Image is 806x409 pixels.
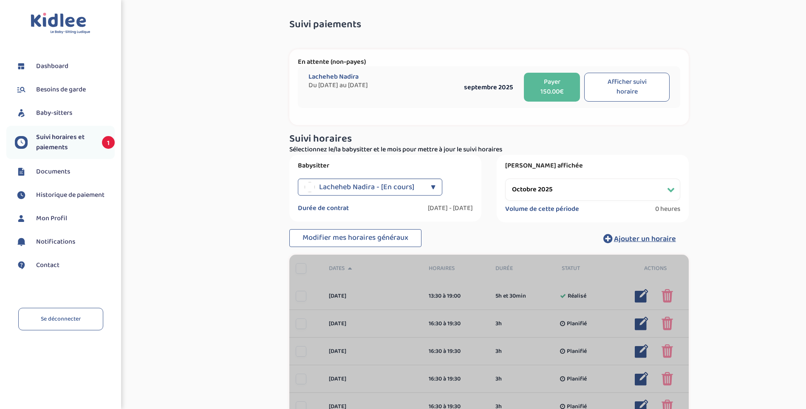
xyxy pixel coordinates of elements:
[31,13,90,34] img: logo.svg
[457,82,520,93] div: septembre 2025
[36,237,75,247] span: Notifications
[289,133,689,145] h3: Suivi horaires
[15,189,28,202] img: suivihoraire.svg
[591,229,689,248] button: Ajouter un horaire
[36,260,59,270] span: Contact
[303,232,408,244] span: Modifier mes horaires généraux
[308,73,359,81] span: Lacheheb Nadira
[655,205,680,213] span: 0 heures
[15,60,28,73] img: dashboard.svg
[15,212,28,225] img: profil.svg
[102,136,115,149] span: 1
[289,229,421,247] button: Modifier mes horaires généraux
[505,205,579,213] label: Volume de cette période
[15,165,115,178] a: Documents
[15,236,115,248] a: Notifications
[431,179,436,196] div: ▼
[36,132,93,153] span: Suivi horaires et paiements
[36,61,68,71] span: Dashboard
[36,167,70,177] span: Documents
[36,85,86,95] span: Besoins de garde
[15,83,115,96] a: Besoins de garde
[15,259,115,272] a: Contact
[15,83,28,96] img: besoin.svg
[15,107,115,119] a: Baby-sitters
[36,213,67,224] span: Mon Profil
[505,162,680,170] label: [PERSON_NAME] affichée
[36,190,105,200] span: Historique de paiement
[15,212,115,225] a: Mon Profil
[15,60,115,73] a: Dashboard
[319,179,414,196] span: Lacheheb Nadira - [En cours]
[584,73,669,102] button: Afficher suivi horaire
[15,136,28,149] img: suivihoraire.svg
[15,259,28,272] img: contact.svg
[15,107,28,119] img: babysitters.svg
[308,81,457,90] span: Du [DATE] au [DATE]
[15,165,28,178] img: documents.svg
[15,189,115,202] a: Historique de paiement
[289,19,361,30] span: Suivi paiements
[15,236,28,248] img: notification.svg
[36,108,72,118] span: Baby-sitters
[15,132,115,153] a: Suivi horaires et paiements 1
[524,73,580,102] button: Payer 150.00€
[18,308,103,330] a: Se déconnecter
[298,204,349,213] label: Durée de contrat
[614,233,676,245] span: Ajouter un horaire
[289,145,689,155] p: Sélectionnez le/la babysitter et le mois pour mettre à jour le suivi horaires
[298,162,473,170] label: Babysitter
[428,204,473,213] label: [DATE] - [DATE]
[298,58,680,66] p: En attente (non-payes)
